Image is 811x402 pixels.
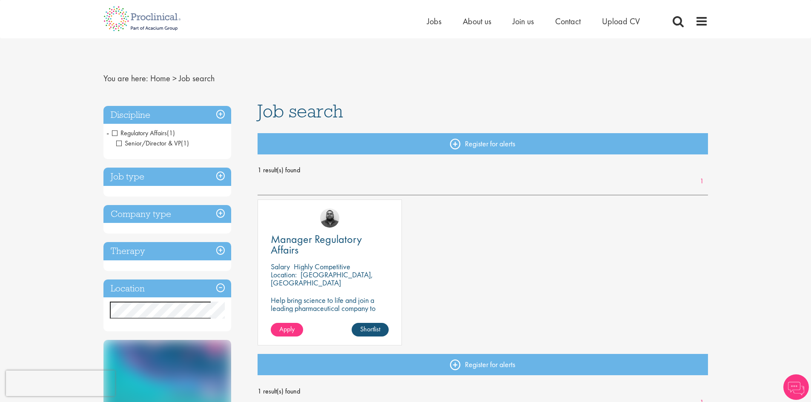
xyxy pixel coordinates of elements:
[103,73,148,84] span: You are here:
[696,177,708,186] a: 1
[258,100,343,123] span: Job search
[103,106,231,124] h3: Discipline
[116,139,189,148] span: Senior/Director & VP
[172,73,177,84] span: >
[258,164,708,177] span: 1 result(s) found
[181,139,189,148] span: (1)
[103,205,231,223] h3: Company type
[150,73,170,84] a: breadcrumb link
[258,354,708,375] a: Register for alerts
[103,279,231,298] h3: Location
[271,270,297,279] span: Location:
[112,128,167,137] span: Regulatory Affairs
[271,232,362,257] span: Manager Regulatory Affairs
[271,296,389,336] p: Help bring science to life and join a leading pharmaceutical company to play a key role in delive...
[427,16,441,27] a: Jobs
[6,371,115,396] iframe: reCAPTCHA
[783,374,809,400] img: Chatbot
[513,16,534,27] a: Join us
[103,168,231,186] h3: Job type
[271,234,389,255] a: Manager Regulatory Affairs
[463,16,491,27] a: About us
[271,270,373,288] p: [GEOGRAPHIC_DATA], [GEOGRAPHIC_DATA]
[258,133,708,154] a: Register for alerts
[271,262,290,271] span: Salary
[555,16,581,27] a: Contact
[279,325,295,334] span: Apply
[167,128,175,137] span: (1)
[294,262,350,271] p: Highly Competitive
[352,323,389,336] a: Shortlist
[602,16,640,27] a: Upload CV
[103,242,231,260] h3: Therapy
[258,385,708,398] span: 1 result(s) found
[116,139,181,148] span: Senior/Director & VP
[112,128,175,137] span: Regulatory Affairs
[320,208,339,228] img: Ashley Bennett
[179,73,215,84] span: Job search
[271,323,303,336] a: Apply
[106,126,109,139] span: -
